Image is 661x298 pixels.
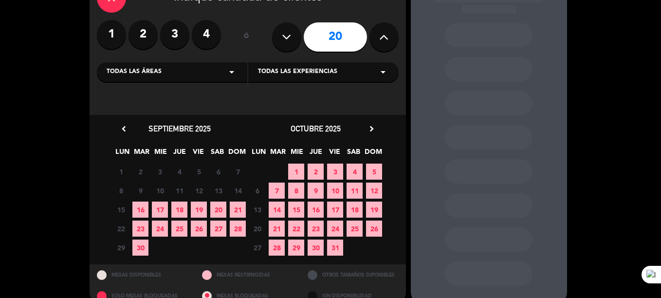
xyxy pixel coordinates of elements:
span: 11 [347,183,363,199]
span: 19 [366,202,382,218]
span: 29 [113,240,129,256]
span: 3 [327,164,343,180]
span: MIE [289,146,305,162]
span: 4 [171,164,187,180]
span: LUN [114,146,130,162]
i: chevron_left [119,124,129,134]
span: 22 [288,221,304,237]
span: 13 [249,202,265,218]
div: ó [231,20,262,54]
span: 10 [152,183,168,199]
span: 8 [288,183,304,199]
span: 7 [269,183,285,199]
span: septiembre 2025 [148,124,211,133]
span: 1 [288,164,304,180]
span: 25 [171,221,187,237]
span: 11 [171,183,187,199]
span: 5 [366,164,382,180]
span: 19 [191,202,207,218]
span: 12 [366,183,382,199]
span: 15 [288,202,304,218]
i: chevron_right [367,124,377,134]
span: 10 [327,183,343,199]
span: 28 [269,240,285,256]
div: MESAS DISPONIBLES [90,264,195,285]
span: 1 [113,164,129,180]
span: DOM [228,146,244,162]
span: 20 [210,202,226,218]
span: 29 [288,240,304,256]
span: 18 [171,202,187,218]
span: 2 [132,164,148,180]
span: LUN [251,146,267,162]
span: VIE [190,146,206,162]
span: MAR [133,146,149,162]
span: 16 [308,202,324,218]
span: DOM [365,146,381,162]
span: 26 [366,221,382,237]
span: 3 [152,164,168,180]
span: 25 [347,221,363,237]
i: arrow_drop_down [226,66,238,78]
span: MIE [152,146,168,162]
span: 6 [249,183,265,199]
span: Todas las áreas [107,67,162,77]
span: 6 [210,164,226,180]
span: 9 [308,183,324,199]
label: 4 [192,20,221,49]
span: 18 [347,202,363,218]
span: 5 [191,164,207,180]
span: 24 [327,221,343,237]
span: 26 [191,221,207,237]
span: 30 [132,240,148,256]
span: 23 [308,221,324,237]
label: 3 [160,20,189,49]
span: 21 [269,221,285,237]
span: octubre 2025 [291,124,341,133]
label: 2 [129,20,158,49]
span: JUE [308,146,324,162]
div: MESAS RESTRINGIDAS [195,264,300,285]
span: 21 [230,202,246,218]
span: 14 [269,202,285,218]
span: 9 [132,183,148,199]
span: 12 [191,183,207,199]
label: 1 [97,20,126,49]
span: 20 [249,221,265,237]
span: SAB [209,146,225,162]
span: 17 [152,202,168,218]
span: JUE [171,146,187,162]
i: arrow_drop_down [377,66,389,78]
span: 15 [113,202,129,218]
span: 27 [210,221,226,237]
span: 24 [152,221,168,237]
div: OTROS TAMAÑOS DIPONIBLES [300,264,406,285]
span: Todas las experiencias [258,67,337,77]
span: 7 [230,164,246,180]
span: 14 [230,183,246,199]
span: VIE [327,146,343,162]
span: 30 [308,240,324,256]
span: 27 [249,240,265,256]
span: SAB [346,146,362,162]
span: 16 [132,202,148,218]
span: 23 [132,221,148,237]
span: 4 [347,164,363,180]
span: 22 [113,221,129,237]
span: 28 [230,221,246,237]
span: 31 [327,240,343,256]
span: 2 [308,164,324,180]
span: MAR [270,146,286,162]
span: 8 [113,183,129,199]
span: 13 [210,183,226,199]
span: 17 [327,202,343,218]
